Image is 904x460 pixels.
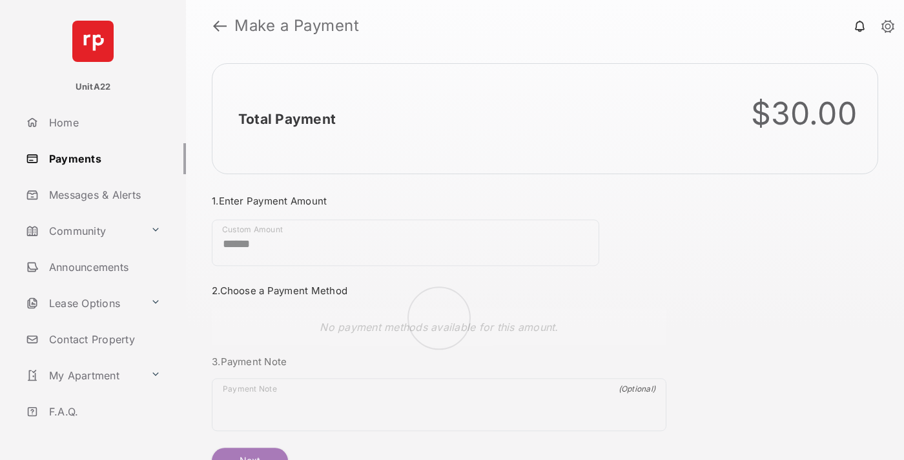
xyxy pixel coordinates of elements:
div: $30.00 [751,95,858,132]
a: Messages & Alerts [21,179,186,210]
img: svg+xml;base64,PHN2ZyB4bWxucz0iaHR0cDovL3d3dy53My5vcmcvMjAwMC9zdmciIHdpZHRoPSI2NCIgaGVpZ2h0PSI2NC... [72,21,114,62]
a: Contact Property [21,324,186,355]
h3: 1. Enter Payment Amount [212,195,666,207]
a: Home [21,107,186,138]
h3: 2. Choose a Payment Method [212,285,666,297]
a: My Apartment [21,360,145,391]
strong: Make a Payment [234,18,359,34]
a: Lease Options [21,288,145,319]
h2: Total Payment [238,111,336,127]
a: F.A.Q. [21,396,186,427]
h3: 3. Payment Note [212,355,666,368]
a: Announcements [21,252,186,283]
a: Payments [21,143,186,174]
p: UnitA22 [76,81,111,94]
a: Community [21,215,145,246]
